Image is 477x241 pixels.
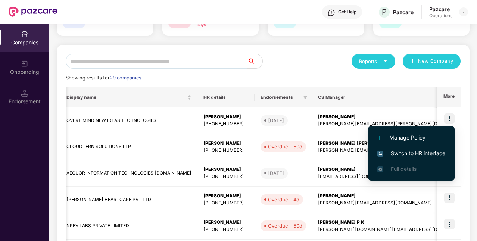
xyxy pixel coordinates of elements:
[418,57,453,65] span: New Company
[444,113,455,124] img: icon
[60,160,197,187] td: AEQUOR INFORMATION TECHNOLOGIES [DOMAIN_NAME]
[302,93,309,102] span: filter
[377,149,445,157] span: Switch to HR interface
[203,193,249,200] div: [PERSON_NAME]
[66,75,143,81] span: Showing results for
[403,54,461,69] button: plusNew Company
[203,140,249,147] div: [PERSON_NAME]
[268,222,302,229] div: Overdue - 50d
[60,134,197,160] td: CLOUDTERN SOLUTIONS LLP
[318,94,463,100] span: CS Manager
[382,7,387,16] span: P
[203,120,249,128] div: [PHONE_NUMBER]
[318,219,469,226] div: [PERSON_NAME] P K
[391,166,417,172] span: Full details
[328,9,335,16] img: svg+xml;base64,PHN2ZyBpZD0iSGVscC0zMngzMiIgeG1sbnM9Imh0dHA6Ly93d3cudzMub3JnLzIwMDAvc3ZnIiB3aWR0aD...
[110,75,143,81] span: 29 companies.
[318,173,469,180] div: [EMAIL_ADDRESS][DOMAIN_NAME]
[318,193,469,200] div: [PERSON_NAME]
[338,9,356,15] div: Get Help
[429,13,452,19] div: Operations
[203,173,249,180] div: [PHONE_NUMBER]
[203,113,249,120] div: [PERSON_NAME]
[60,187,197,213] td: [PERSON_NAME] HEARTCARE PVT LTD
[318,166,469,173] div: [PERSON_NAME]
[247,54,263,69] button: search
[383,59,388,63] span: caret-down
[377,134,445,142] span: Manage Policy
[444,219,455,229] img: icon
[393,9,414,16] div: Pazcare
[261,94,300,100] span: Endorsements
[60,213,197,240] td: NREV LABS PRIVATE LIMITED
[203,147,249,154] div: [PHONE_NUMBER]
[203,226,249,233] div: [PHONE_NUMBER]
[60,107,197,134] td: OVERT MIND NEW IDEAS TECHNOLOGIES
[268,196,299,203] div: Overdue - 4d
[303,95,308,100] span: filter
[410,59,415,65] span: plus
[268,117,284,124] div: [DATE]
[377,136,382,140] img: svg+xml;base64,PHN2ZyB4bWxucz0iaHR0cDovL3d3dy53My5vcmcvMjAwMC9zdmciIHdpZHRoPSIxMi4yMDEiIGhlaWdodD...
[60,87,197,107] th: Display name
[318,140,469,147] div: [PERSON_NAME] [PERSON_NAME]
[197,87,255,107] th: HR details
[461,9,467,15] img: svg+xml;base64,PHN2ZyBpZD0iRHJvcGRvd24tMzJ4MzIiIHhtbG5zPSJodHRwOi8vd3d3LnczLm9yZy8yMDAwL3N2ZyIgd2...
[437,87,461,107] th: More
[21,31,28,38] img: svg+xml;base64,PHN2ZyBpZD0iQ29tcGFuaWVzIiB4bWxucz0iaHR0cDovL3d3dy53My5vcmcvMjAwMC9zdmciIHdpZHRoPS...
[9,7,57,17] img: New Pazcare Logo
[318,120,469,128] div: [PERSON_NAME][EMAIL_ADDRESS][PERSON_NAME][DOMAIN_NAME]
[21,90,28,97] img: svg+xml;base64,PHN2ZyB3aWR0aD0iMTQuNSIgaGVpZ2h0PSIxNC41IiB2aWV3Qm94PSIwIDAgMTYgMTYiIGZpbGw9Im5vbm...
[377,166,383,172] img: svg+xml;base64,PHN2ZyB4bWxucz0iaHR0cDovL3d3dy53My5vcmcvMjAwMC9zdmciIHdpZHRoPSIxNi4zNjMiIGhlaWdodD...
[268,169,284,177] div: [DATE]
[318,147,469,154] div: [PERSON_NAME][EMAIL_ADDRESS][PERSON_NAME][DOMAIN_NAME]
[66,94,186,100] span: Display name
[203,166,249,173] div: [PERSON_NAME]
[203,219,249,226] div: [PERSON_NAME]
[203,200,249,207] div: [PHONE_NUMBER]
[318,113,469,120] div: [PERSON_NAME]
[359,57,388,65] div: Reports
[444,193,455,203] img: icon
[318,226,469,233] div: [PERSON_NAME][DOMAIN_NAME][EMAIL_ADDRESS][DOMAIN_NAME]
[268,143,302,150] div: Overdue - 50d
[318,200,469,207] div: [PERSON_NAME][EMAIL_ADDRESS][DOMAIN_NAME]
[429,6,452,13] div: Pazcare
[21,60,28,68] img: svg+xml;base64,PHN2ZyB3aWR0aD0iMjAiIGhlaWdodD0iMjAiIHZpZXdCb3g9IjAgMCAyMCAyMCIgZmlsbD0ibm9uZSIgeG...
[377,151,383,157] img: svg+xml;base64,PHN2ZyB4bWxucz0iaHR0cDovL3d3dy53My5vcmcvMjAwMC9zdmciIHdpZHRoPSIxNiIgaGVpZ2h0PSIxNi...
[247,58,262,64] span: search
